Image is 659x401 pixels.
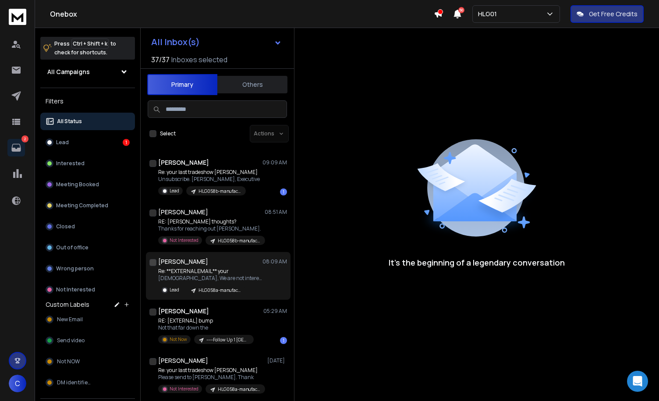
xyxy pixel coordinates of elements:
[158,374,263,381] p: Please send to [PERSON_NAME]. Thank
[56,160,85,167] p: Interested
[627,371,648,392] div: Open Intercom Messenger
[56,202,108,209] p: Meeting Completed
[158,169,260,176] p: Re: your last tradeshow [PERSON_NAME]
[389,256,565,269] p: It’s the beginning of a legendary conversation
[262,258,287,265] p: 08:09 AM
[57,316,83,323] span: New Email
[57,379,91,386] span: DM identified
[158,367,263,374] p: Re: your last tradeshow [PERSON_NAME]
[158,324,254,331] p: Not that far down the
[263,308,287,315] p: 05:29 AM
[57,337,85,344] span: Send video
[71,39,109,49] span: Ctrl + Shift + k
[40,63,135,81] button: All Campaigns
[9,375,26,392] button: C
[280,337,287,344] div: 1
[50,9,434,19] h1: Onebox
[158,317,254,324] p: RE: [EXTERNAL] bump
[570,5,644,23] button: Get Free Credits
[158,257,208,266] h1: [PERSON_NAME]
[478,10,500,18] p: HLG01
[56,181,99,188] p: Meeting Booked
[56,244,89,251] p: Out of office
[9,9,26,25] img: logo
[123,139,130,146] div: 1
[40,311,135,328] button: New Email
[171,54,227,65] h3: Inboxes selected
[46,300,89,309] h3: Custom Labels
[151,54,170,65] span: 37 / 37
[217,75,287,94] button: Others
[262,159,287,166] p: 09:09 AM
[40,113,135,130] button: All Status
[40,155,135,172] button: Interested
[56,286,95,293] p: Not Interested
[7,139,25,156] a: 2
[40,218,135,235] button: Closed
[170,336,187,343] p: Not Now
[57,358,80,365] span: Not NOW
[56,139,69,146] p: Lead
[56,265,94,272] p: Wrong person
[40,134,135,151] button: Lead1
[40,197,135,214] button: Meeting Completed
[56,223,75,230] p: Closed
[170,386,198,392] p: Not Interested
[218,386,260,393] p: HLG058a-manufacturers
[158,307,209,316] h1: [PERSON_NAME]
[40,239,135,256] button: Out of office
[151,38,200,46] h1: All Inbox(s)
[47,67,90,76] h1: All Campaigns
[144,33,289,51] button: All Inbox(s)
[57,118,82,125] p: All Status
[40,281,135,298] button: Not Interested
[21,135,28,142] p: 2
[280,188,287,195] div: 1
[158,218,263,225] p: RE: [PERSON_NAME] thoughts?
[170,287,179,293] p: Lead
[40,95,135,107] h3: Filters
[267,357,287,364] p: [DATE]
[158,158,209,167] h1: [PERSON_NAME]
[218,238,260,244] p: HLG058b-manufacturers
[170,188,179,194] p: Lead
[158,268,263,275] p: Re: **EXTERNAL EMAIL** your
[158,275,263,282] p: [DEMOGRAPHIC_DATA], We are not interested.
[265,209,287,216] p: 08:51 AM
[40,176,135,193] button: Meeting Booked
[158,176,260,183] p: Unsubscribe. [PERSON_NAME], Executive
[40,374,135,391] button: DM identified
[158,208,208,216] h1: [PERSON_NAME]
[147,74,217,95] button: Primary
[40,260,135,277] button: Wrong person
[40,332,135,349] button: Send video
[160,130,176,137] label: Select
[54,39,116,57] p: Press to check for shortcuts.
[170,237,198,244] p: Not Interested
[198,188,241,195] p: HLG058b-manufacturers
[158,225,263,232] p: Thanks for reaching out [PERSON_NAME].
[589,10,638,18] p: Get Free Credits
[198,287,241,294] p: HLG058a-manufacturers
[458,7,464,13] span: 50
[206,337,248,343] p: ------Follow Up 1 [GEOGRAPHIC_DATA] [GEOGRAPHIC_DATA]------
[40,353,135,370] button: Not NOW
[158,356,208,365] h1: [PERSON_NAME]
